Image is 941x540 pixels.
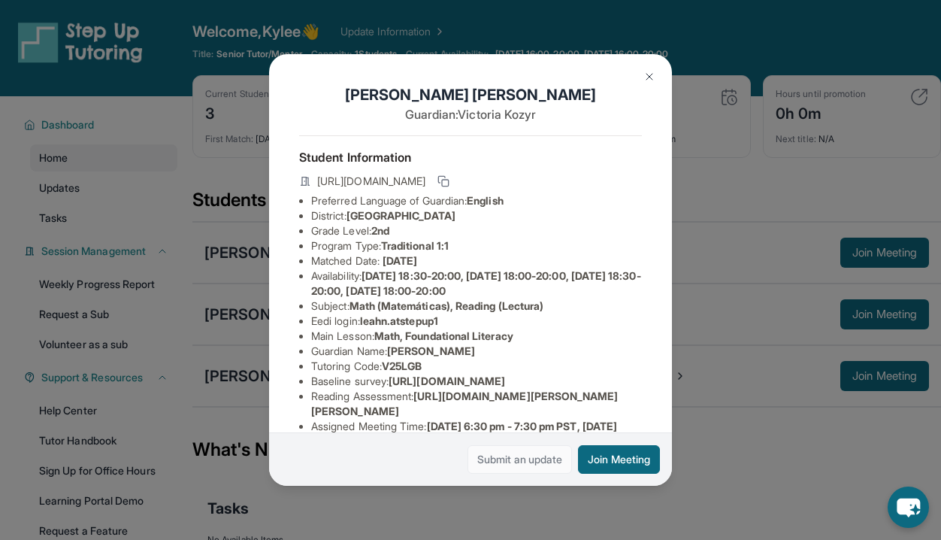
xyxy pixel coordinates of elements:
[299,148,642,166] h4: Student Information
[381,239,449,252] span: Traditional 1:1
[346,209,455,222] span: [GEOGRAPHIC_DATA]
[360,314,438,327] span: leahn.atstepup1
[299,84,642,105] h1: [PERSON_NAME] [PERSON_NAME]
[311,208,642,223] li: District:
[311,253,642,268] li: Matched Date:
[467,194,504,207] span: English
[311,420,617,447] span: [DATE] 6:30 pm - 7:30 pm PST, [DATE] 6:30 pm - 7:30 pm PST
[311,359,642,374] li: Tutoring Code :
[434,172,452,190] button: Copy link
[311,238,642,253] li: Program Type:
[311,419,642,449] li: Assigned Meeting Time :
[299,105,642,123] p: Guardian: Victoria Kozyr
[311,329,642,344] li: Main Lesson :
[387,344,475,357] span: [PERSON_NAME]
[389,375,505,387] span: [URL][DOMAIN_NAME]
[382,359,422,372] span: V25LGB
[311,374,642,389] li: Baseline survey :
[311,193,642,208] li: Preferred Language of Guardian:
[371,224,389,237] span: 2nd
[349,299,544,312] span: Math (Matemáticas), Reading (Lectura)
[467,445,572,474] a: Submit an update
[311,314,642,329] li: Eedi login :
[311,390,619,417] span: [URL][DOMAIN_NAME][PERSON_NAME][PERSON_NAME]
[311,389,642,419] li: Reading Assessment :
[311,344,642,359] li: Guardian Name :
[311,268,642,299] li: Availability:
[578,445,660,474] button: Join Meeting
[311,223,642,238] li: Grade Level:
[311,269,641,297] span: [DATE] 18:30-20:00, [DATE] 18:00-20:00, [DATE] 18:30-20:00, [DATE] 18:00-20:00
[383,254,417,267] span: [DATE]
[643,71,655,83] img: Close Icon
[888,487,929,528] button: chat-button
[317,174,425,189] span: [URL][DOMAIN_NAME]
[374,329,513,342] span: Math, Foundational Literacy
[311,299,642,314] li: Subject :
